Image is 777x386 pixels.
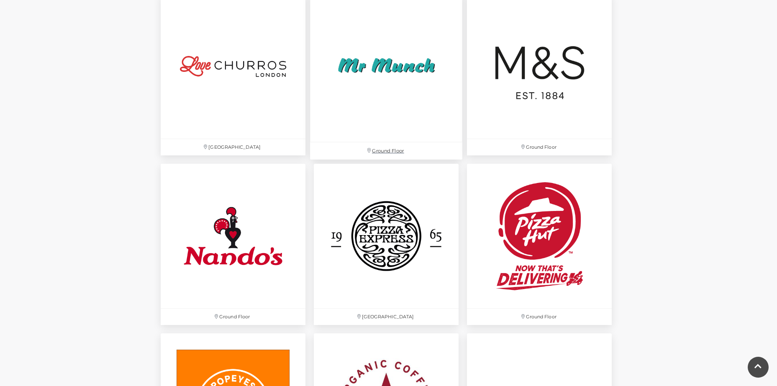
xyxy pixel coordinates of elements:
p: [GEOGRAPHIC_DATA] [161,139,305,155]
p: Ground Floor [467,139,612,155]
p: Ground Floor [310,142,462,160]
a: Ground Floor [156,160,310,329]
p: [GEOGRAPHIC_DATA] [314,309,459,325]
a: Ground Floor [463,160,616,329]
a: [GEOGRAPHIC_DATA] [310,160,463,329]
p: Ground Floor [161,309,305,325]
p: Ground Floor [467,309,612,325]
